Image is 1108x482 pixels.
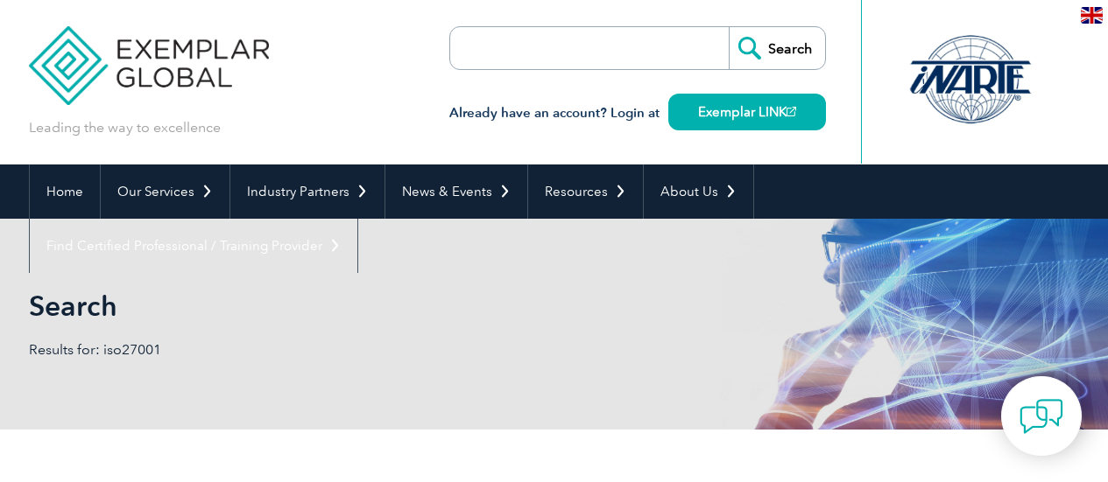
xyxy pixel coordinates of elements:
a: Our Services [101,164,229,219]
a: News & Events [385,164,527,219]
img: en [1081,7,1103,24]
a: About Us [644,164,753,219]
a: Find Certified Professional / Training Provider [30,219,357,273]
input: Search [729,27,825,69]
img: open_square.png [787,107,796,116]
p: Leading the way to excellence [29,118,221,137]
h1: Search [29,289,702,323]
a: Exemplar LINK [668,94,826,130]
p: Results for: iso27001 [29,340,554,360]
img: contact-chat.png [1020,395,1063,438]
a: Resources [528,164,643,219]
a: Industry Partners [230,164,385,219]
h3: Already have an account? Login at [449,102,826,124]
a: Home [30,164,100,219]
